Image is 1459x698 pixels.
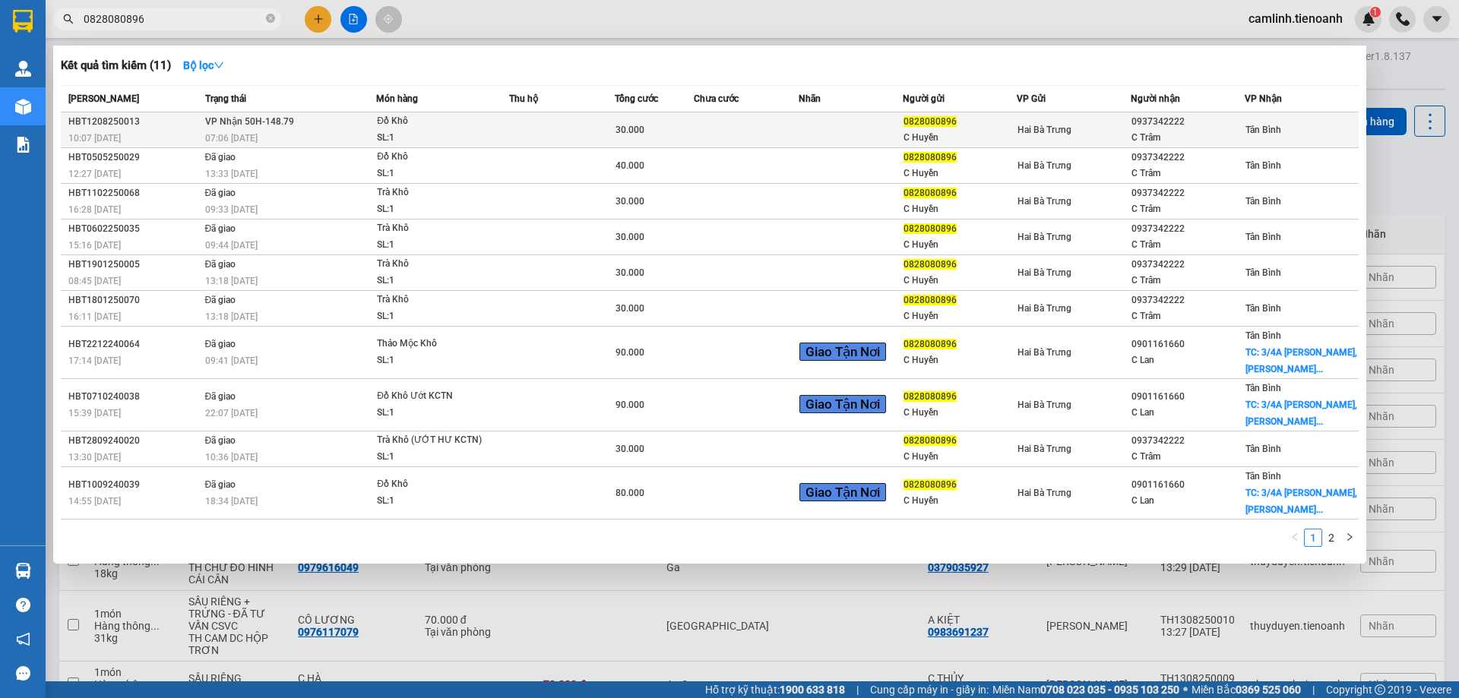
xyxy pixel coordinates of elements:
[1245,444,1281,454] span: Tân Bình
[1018,303,1071,314] span: Hai Bà Trưng
[377,432,491,449] div: Trà Khô (ƯỚT HƯ KCTN)
[799,395,886,413] span: Giao Tận Nơi
[904,339,957,349] span: 0828080896
[1018,196,1071,207] span: Hai Bà Trưng
[1018,488,1071,498] span: Hai Bà Trưng
[904,166,1016,182] div: C Huyền
[1245,232,1281,242] span: Tân Bình
[13,10,33,33] img: logo-vxr
[904,295,957,305] span: 0828080896
[1245,303,1281,314] span: Tân Bình
[616,444,644,454] span: 30.000
[1286,529,1304,547] li: Previous Page
[1305,529,1321,546] a: 1
[377,405,491,422] div: SL: 1
[377,149,491,166] div: Đồ Khô
[904,201,1016,217] div: C Huyền
[904,152,957,163] span: 0828080896
[205,339,236,349] span: Đã giao
[377,256,491,273] div: Trà Khô
[1245,471,1281,482] span: Tân Bình
[904,479,957,490] span: 0828080896
[1018,444,1071,454] span: Hai Bà Trưng
[377,493,491,510] div: SL: 1
[68,452,121,463] span: 13:30 [DATE]
[904,273,1016,289] div: C Huyền
[904,237,1016,253] div: C Huyền
[377,308,491,325] div: SL: 1
[68,204,121,215] span: 16:28 [DATE]
[377,388,491,405] div: Đồ Khô Ướt KCTN
[799,93,821,104] span: Nhãn
[1131,449,1244,465] div: C Trâm
[1290,532,1299,542] span: left
[68,221,201,237] div: HBT0602250035
[799,343,886,361] span: Giao Tận Nơi
[1018,232,1071,242] span: Hai Bà Trưng
[1018,125,1071,135] span: Hai Bà Trưng
[904,449,1016,465] div: C Huyền
[616,160,644,171] span: 40.000
[68,114,201,130] div: HBT1208250013
[377,130,491,147] div: SL: 1
[205,408,258,418] span: 22:07 [DATE]
[1131,201,1244,217] div: C Trâm
[1245,196,1281,207] span: Tân Bình
[616,196,644,207] span: 30.000
[1131,493,1244,509] div: C Lan
[68,336,201,352] div: HBT2212240064
[1245,400,1357,427] span: TC: 3/4A [PERSON_NAME], [PERSON_NAME]...
[68,150,201,166] div: HBT0505250029
[171,53,236,77] button: Bộ lọcdown
[205,188,236,198] span: Đã giao
[16,598,30,612] span: question-circle
[377,237,491,254] div: SL: 1
[904,188,957,198] span: 0828080896
[15,137,31,153] img: solution-icon
[205,133,258,144] span: 07:06 [DATE]
[205,452,258,463] span: 10:36 [DATE]
[1245,330,1281,341] span: Tân Bình
[1018,160,1071,171] span: Hai Bà Trưng
[1018,267,1071,278] span: Hai Bà Trưng
[1017,93,1046,104] span: VP Gửi
[68,408,121,418] span: 15:39 [DATE]
[205,311,258,322] span: 13:18 [DATE]
[377,292,491,308] div: Trà Khô
[84,11,263,27] input: Tìm tên, số ĐT hoặc mã đơn
[904,352,1016,368] div: C Huyền
[904,223,957,234] span: 0828080896
[61,58,171,74] h3: Kết quả tìm kiếm ( 11 )
[214,60,224,71] span: down
[1131,93,1180,104] span: Người nhận
[68,240,121,251] span: 15:16 [DATE]
[799,483,886,501] span: Giao Tận Nơi
[16,666,30,681] span: message
[205,116,294,127] span: VP Nhận 50H-148.79
[616,125,644,135] span: 30.000
[377,273,491,289] div: SL: 1
[904,493,1016,509] div: C Huyền
[616,488,644,498] span: 80.000
[904,116,957,127] span: 0828080896
[68,477,201,493] div: HBT1009240039
[16,632,30,646] span: notification
[1131,336,1244,352] div: 0901161660
[205,391,236,402] span: Đã giao
[205,435,236,446] span: Đã giao
[1131,114,1244,130] div: 0937342222
[1131,150,1244,166] div: 0937342222
[205,295,236,305] span: Đã giao
[68,292,201,308] div: HBT1801250070
[377,113,491,130] div: Đồ Khô
[1322,529,1340,547] li: 2
[377,201,491,218] div: SL: 1
[205,152,236,163] span: Đã giao
[1131,477,1244,493] div: 0901161660
[68,389,201,405] div: HBT0710240038
[205,496,258,507] span: 18:34 [DATE]
[694,93,739,104] span: Chưa cước
[1131,221,1244,237] div: 0937342222
[1345,532,1354,542] span: right
[1245,93,1282,104] span: VP Nhận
